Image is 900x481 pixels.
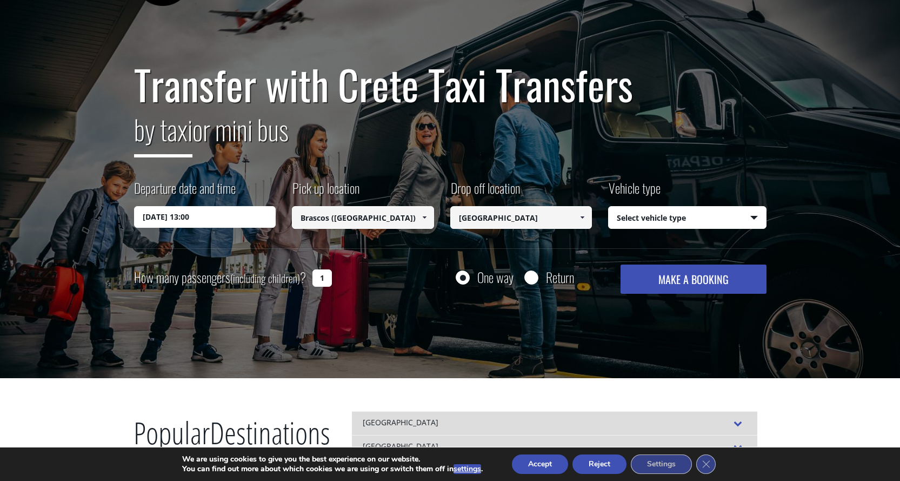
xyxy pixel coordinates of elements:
[450,179,520,206] label: Drop off location
[512,454,568,474] button: Accept
[134,412,210,462] span: Popular
[454,464,481,474] button: settings
[477,271,514,284] label: One way
[182,464,483,474] p: You can find out more about which cookies we are using or switch them off in .
[609,207,766,229] span: Select vehicle type
[450,206,592,229] input: Select drop-off location
[134,265,306,291] label: How many passengers ?
[696,454,716,474] button: Close GDPR Cookie Banner
[134,107,766,166] h2: or mini bus
[608,179,661,206] label: Vehicle type
[134,179,236,206] label: Departure date and time
[415,206,433,229] a: Show All Items
[574,206,591,229] a: Show All Items
[352,435,757,459] div: [GEOGRAPHIC_DATA]
[352,411,757,435] div: [GEOGRAPHIC_DATA]
[230,270,300,286] small: (including children)
[292,206,434,229] input: Select pickup location
[134,411,330,470] h2: Destinations
[572,454,626,474] button: Reject
[134,109,192,157] span: by taxi
[546,271,574,284] label: Return
[631,454,692,474] button: Settings
[182,454,483,464] p: We are using cookies to give you the best experience on our website.
[621,265,766,294] button: MAKE A BOOKING
[134,62,766,107] h1: Transfer with Crete Taxi Transfers
[292,179,359,206] label: Pick up location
